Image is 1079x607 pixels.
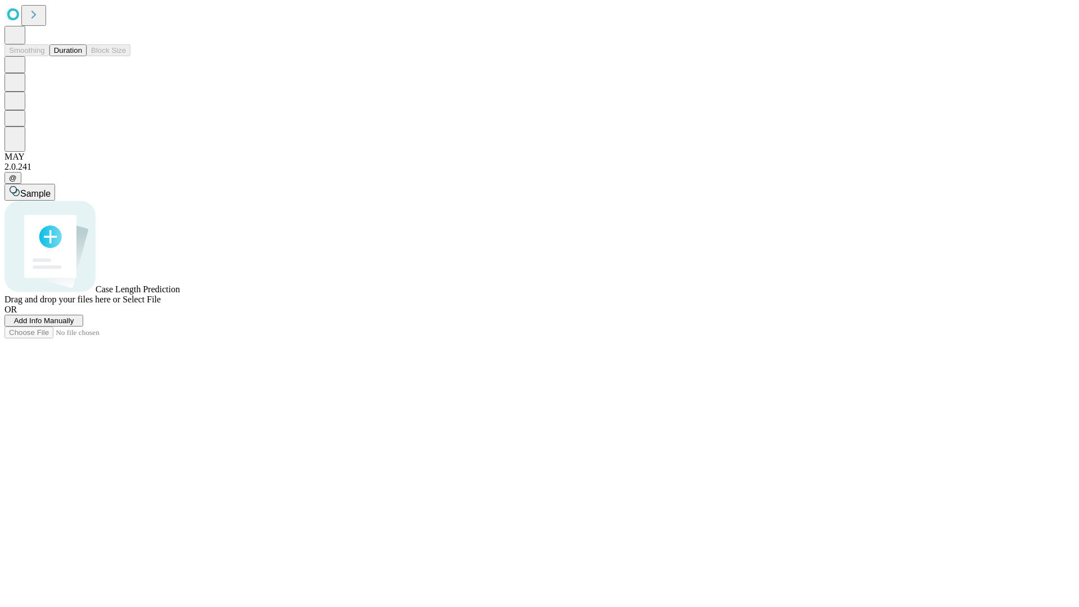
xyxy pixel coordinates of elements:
[96,284,180,294] span: Case Length Prediction
[4,152,1075,162] div: MAY
[4,315,83,327] button: Add Info Manually
[9,174,17,182] span: @
[4,44,49,56] button: Smoothing
[4,184,55,201] button: Sample
[49,44,87,56] button: Duration
[4,305,17,314] span: OR
[4,172,21,184] button: @
[20,189,51,198] span: Sample
[4,295,120,304] span: Drag and drop your files here or
[123,295,161,304] span: Select File
[14,316,74,325] span: Add Info Manually
[87,44,130,56] button: Block Size
[4,162,1075,172] div: 2.0.241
